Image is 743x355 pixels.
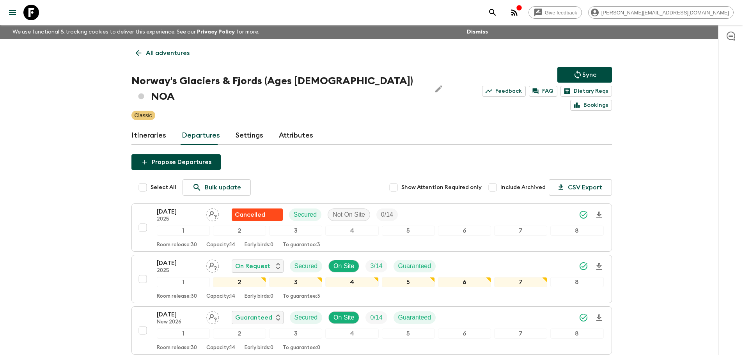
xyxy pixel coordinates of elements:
[157,329,210,339] div: 1
[157,268,200,274] p: 2025
[550,329,603,339] div: 8
[594,262,604,271] svg: Download Onboarding
[236,126,263,145] a: Settings
[560,86,612,97] a: Dietary Reqs
[157,293,197,300] p: Room release: 30
[131,45,194,61] a: All adventures
[206,313,219,320] span: Assign pack leader
[431,73,447,104] button: Edit Adventure Title
[550,277,603,287] div: 8
[494,277,547,287] div: 7
[597,10,733,16] span: [PERSON_NAME][EMAIL_ADDRESS][DOMAIN_NAME]
[206,242,235,248] p: Capacity: 14
[235,261,270,271] p: On Request
[494,226,547,236] div: 7
[328,208,370,221] div: Not On Site
[465,26,490,37] button: Dismiss
[283,293,320,300] p: To guarantee: 3
[206,262,219,268] span: Assign pack leader
[131,73,425,104] h1: Norway's Glaciers & Fjords (Ages [DEMOGRAPHIC_DATA]) NOA
[333,210,365,219] p: Not On Site
[245,345,273,351] p: Early birds: 0
[157,277,210,287] div: 1
[294,210,317,219] p: Secured
[382,226,435,236] div: 5
[283,242,320,248] p: To guarantee: 3
[294,313,318,322] p: Secured
[290,260,323,272] div: Secured
[183,179,251,196] a: Bulk update
[529,86,557,97] a: FAQ
[235,313,272,322] p: Guaranteed
[269,329,322,339] div: 3
[213,277,266,287] div: 2
[269,226,322,236] div: 3
[365,260,387,272] div: Trip Fill
[376,208,398,221] div: Trip Fill
[5,5,20,20] button: menu
[370,261,382,271] p: 3 / 14
[157,258,200,268] p: [DATE]
[157,207,200,216] p: [DATE]
[269,277,322,287] div: 3
[131,126,166,145] a: Itineraries
[325,226,378,236] div: 4
[206,345,235,351] p: Capacity: 14
[438,329,491,339] div: 6
[9,25,262,39] p: We use functional & tracking cookies to deliver this experience. See our for more.
[528,6,582,19] a: Give feedback
[131,306,612,355] button: [DATE]New 2026Assign pack leaderGuaranteedSecuredOn SiteTrip FillGuaranteed12345678Room release:3...
[290,311,323,324] div: Secured
[398,261,431,271] p: Guaranteed
[541,10,582,16] span: Give feedback
[401,184,482,191] span: Show Attention Required only
[325,329,378,339] div: 4
[494,329,547,339] div: 7
[206,293,235,300] p: Capacity: 14
[328,311,359,324] div: On Site
[382,329,435,339] div: 5
[485,5,500,20] button: search adventures
[131,203,612,252] button: [DATE]2025Assign pack leaderFlash Pack cancellationSecuredNot On SiteTrip Fill12345678Room releas...
[438,226,491,236] div: 6
[579,261,588,271] svg: Synced Successfully
[235,210,265,219] p: Cancelled
[151,184,176,191] span: Select All
[381,210,393,219] p: 0 / 14
[370,313,382,322] p: 0 / 14
[382,277,435,287] div: 5
[131,154,221,170] button: Propose Departures
[289,208,322,221] div: Secured
[549,179,612,196] button: CSV Export
[157,345,197,351] p: Room release: 30
[333,313,354,322] p: On Site
[594,210,604,220] svg: Download Onboarding
[157,216,200,223] p: 2025
[294,261,318,271] p: Secured
[279,126,313,145] a: Attributes
[135,111,152,119] p: Classic
[182,126,220,145] a: Departures
[146,48,190,58] p: All adventures
[325,277,378,287] div: 4
[438,277,491,287] div: 6
[550,226,603,236] div: 8
[588,6,734,19] div: [PERSON_NAME][EMAIL_ADDRESS][DOMAIN_NAME]
[365,311,387,324] div: Trip Fill
[131,255,612,303] button: [DATE]2025Assign pack leaderOn RequestSecuredOn SiteTrip FillGuaranteed12345678Room release:30Cap...
[333,261,354,271] p: On Site
[197,29,235,35] a: Privacy Policy
[570,100,612,111] a: Bookings
[157,310,200,319] p: [DATE]
[482,86,526,97] a: Feedback
[157,319,200,325] p: New 2026
[594,313,604,323] svg: Download Onboarding
[328,260,359,272] div: On Site
[557,67,612,83] button: Sync adventure departures to the booking engine
[500,184,546,191] span: Include Archived
[579,313,588,322] svg: Synced Successfully
[582,70,596,79] p: Sync
[213,226,266,236] div: 2
[579,210,588,219] svg: Synced Successfully
[245,242,273,248] p: Early birds: 0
